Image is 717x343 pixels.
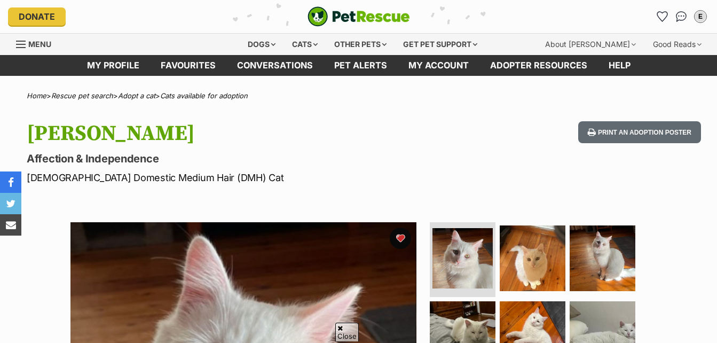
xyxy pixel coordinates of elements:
a: Menu [16,34,59,53]
ul: Account quick links [653,8,709,25]
div: Other pets [327,34,394,55]
p: [DEMOGRAPHIC_DATA] Domestic Medium Hair (DMH) Cat [27,170,438,185]
div: Cats [285,34,325,55]
a: Favourites [150,55,226,76]
a: Adopter resources [479,55,598,76]
a: Home [27,91,46,100]
div: E [695,11,706,22]
img: chat-41dd97257d64d25036548639549fe6c8038ab92f7586957e7f3b1b290dea8141.svg [676,11,687,22]
a: Donate [8,7,66,26]
a: Adopt a cat [118,91,155,100]
img: Photo of Mr Pickles [500,225,565,291]
a: My profile [76,55,150,76]
a: Conversations [673,8,690,25]
h1: [PERSON_NAME] [27,121,438,146]
span: Close [335,323,359,341]
button: My account [692,8,709,25]
a: PetRescue [308,6,410,27]
span: Menu [28,40,51,49]
button: favourite [390,228,411,249]
img: Photo of Mr Pickles [432,228,493,289]
a: Help [598,55,641,76]
p: Affection & Independence [27,151,438,166]
a: Pet alerts [324,55,398,76]
a: My account [398,55,479,76]
a: Rescue pet search [51,91,113,100]
div: Good Reads [645,34,709,55]
img: logo-cat-932fe2b9b8326f06289b0f2fb663e598f794de774fb13d1741a6617ecf9a85b4.svg [308,6,410,27]
a: Cats available for adoption [160,91,248,100]
div: Dogs [240,34,283,55]
div: About [PERSON_NAME] [538,34,643,55]
div: Get pet support [396,34,485,55]
a: Favourites [653,8,671,25]
button: Print an adoption poster [578,121,701,143]
a: conversations [226,55,324,76]
img: Photo of Mr Pickles [570,225,635,291]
